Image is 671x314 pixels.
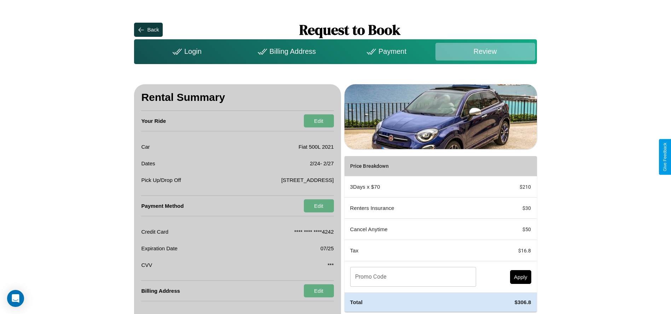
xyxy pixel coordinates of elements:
[299,142,334,152] p: Fiat 500L 2021
[350,224,476,234] p: Cancel Anytime
[350,182,476,192] p: 3 Days x $ 70
[134,23,162,37] button: Back
[304,199,334,212] button: Edit
[141,142,150,152] p: Car
[236,43,335,61] div: Billing Address
[482,198,537,219] td: $ 30
[482,219,537,240] td: $ 50
[141,196,184,216] h4: Payment Method
[663,143,667,171] div: Give Feedback
[350,298,476,306] h4: Total
[141,260,152,270] p: CVV
[487,298,531,306] h4: $ 306.8
[141,244,178,253] p: Expiration Date
[141,111,166,131] h4: Your Ride
[320,244,334,253] p: 07/25
[510,270,531,284] button: Apply
[482,240,537,261] td: $ 16.8
[435,43,535,61] div: Review
[7,290,24,307] div: Open Intercom Messenger
[482,176,537,198] td: $ 210
[345,156,537,312] table: simple table
[304,114,334,127] button: Edit
[141,175,181,185] p: Pick Up/Drop Off
[345,156,482,176] th: Price Breakdown
[335,43,435,61] div: Payment
[163,20,537,39] h1: Request to Book
[281,175,334,185] p: [STREET_ADDRESS]
[310,159,334,168] p: 2 / 24 - 2 / 27
[147,27,159,33] div: Back
[141,84,334,111] h3: Rental Summary
[350,203,476,213] p: Renters Insurance
[350,246,476,255] p: Tax
[141,281,180,301] h4: Billing Address
[304,284,334,297] button: Edit
[141,159,155,168] p: Dates
[141,227,168,236] p: Credit Card
[136,43,236,61] div: Login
